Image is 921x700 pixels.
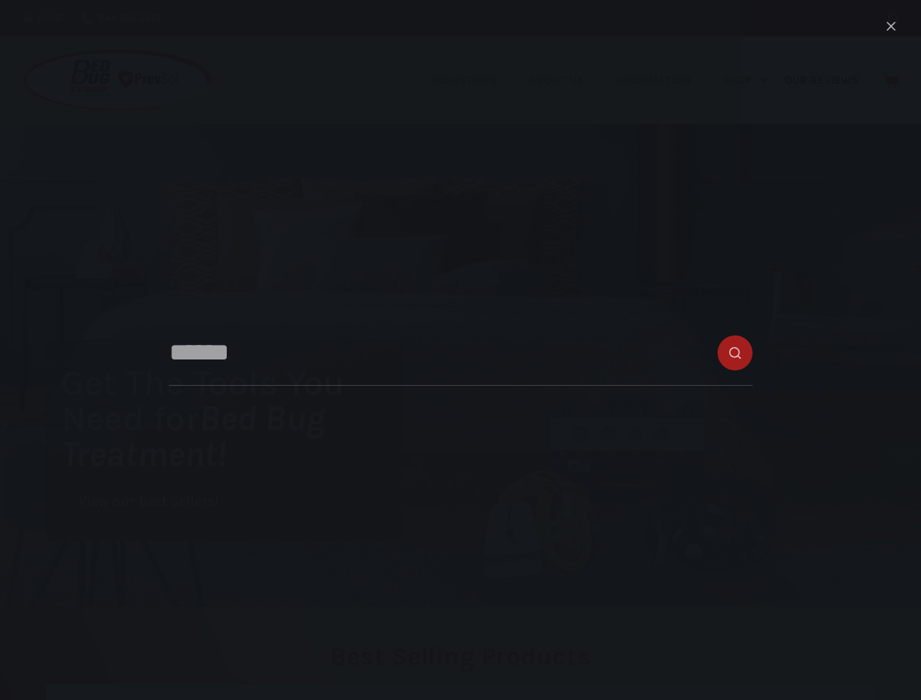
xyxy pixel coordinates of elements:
[423,36,868,124] nav: Primary
[22,48,213,113] img: Prevsol/Bed Bug Heat Doctor
[61,486,236,518] a: View our Best Sellers!
[61,365,401,472] h1: Get The Tools You Need for
[520,36,607,124] a: About Us
[79,495,219,509] span: View our Best Sellers!
[775,36,868,124] a: Our Reviews
[714,36,775,124] a: Shop
[607,36,714,124] a: Information
[46,644,875,669] h2: Best Selling Products
[888,13,899,24] button: Search
[12,6,55,50] button: Open LiveChat chat widget
[61,397,325,475] i: Bed Bug Treatment!
[423,36,520,124] a: Industries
